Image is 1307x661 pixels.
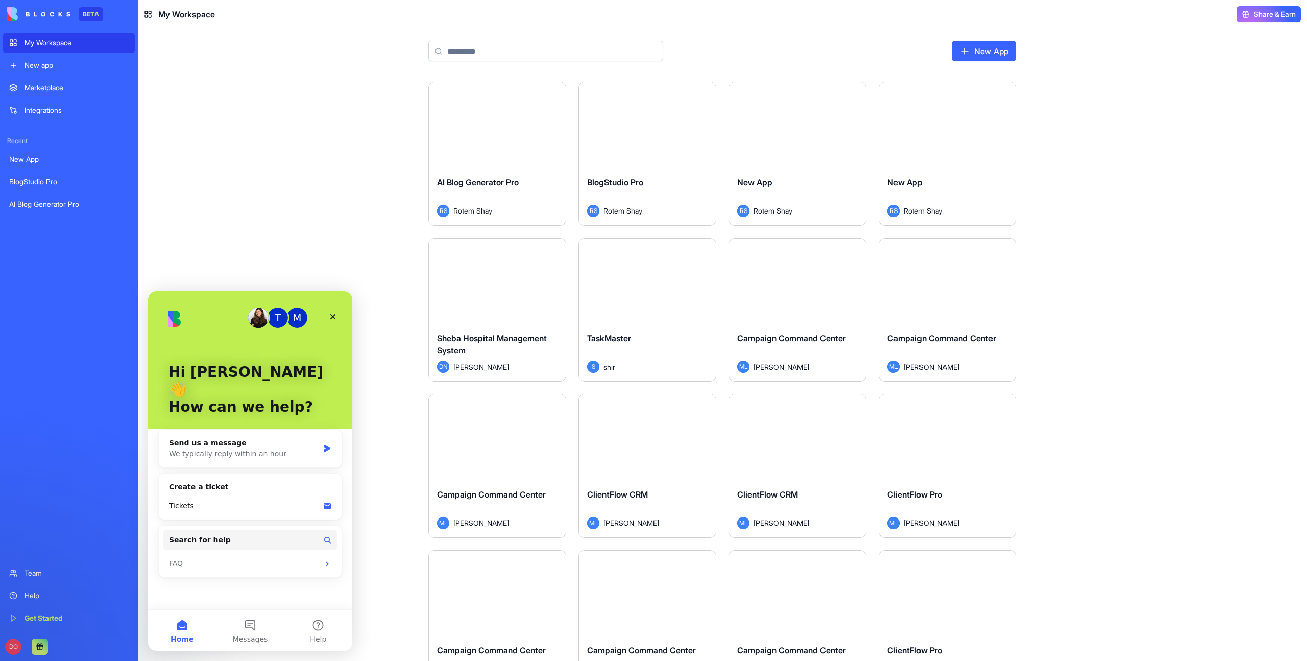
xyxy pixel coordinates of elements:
span: ML [737,361,749,373]
span: BlogStudio Pro [587,177,643,187]
span: New App [737,177,772,187]
span: ClientFlow CRM [737,489,798,500]
span: DO [5,639,21,655]
span: ClientFlow Pro [887,489,942,500]
div: BETA [79,7,103,21]
div: New App [9,154,129,164]
span: RS [887,205,900,217]
a: Marketplace [3,78,135,98]
span: Campaign Command Center [737,645,846,655]
span: Rotem Shay [754,205,792,216]
span: ML [887,517,900,529]
span: S [587,361,599,373]
span: New App [887,177,923,187]
span: ClientFlow Pro [887,645,942,655]
span: RS [437,205,449,217]
div: Get Started [25,613,129,623]
a: BlogStudio ProRSRotem Shay [578,82,716,226]
a: New AppRSRotem Shay [879,82,1016,226]
a: ClientFlow CRMML[PERSON_NAME] [729,394,866,538]
a: New app [3,55,135,76]
span: Campaign Command Center [587,645,696,655]
a: Integrations [3,100,135,121]
button: Share & Earn [1237,6,1301,22]
a: New App [952,41,1016,61]
img: logo [7,7,70,21]
div: My Workspace [25,38,129,48]
span: Campaign Command Center [437,489,546,500]
a: Campaign Command CenterML[PERSON_NAME] [879,238,1016,382]
span: [PERSON_NAME] [754,362,809,372]
div: Marketplace [25,83,129,93]
a: Sheba Hospital Management SystemDN[PERSON_NAME] [428,238,566,382]
span: Sheba Hospital Management System [437,333,547,356]
div: Integrations [25,105,129,115]
a: Campaign Command CenterML[PERSON_NAME] [729,238,866,382]
div: AI Blog Generator Pro [9,199,129,209]
span: My Workspace [158,8,215,20]
span: [PERSON_NAME] [904,517,959,528]
span: ClientFlow CRM [587,489,648,500]
span: DN [437,361,449,373]
span: [PERSON_NAME] [904,362,959,372]
span: RS [587,205,599,217]
span: Campaign Command Center [737,333,846,343]
a: AI Blog Generator ProRSRotem Shay [428,82,566,226]
span: AI Blog Generator Pro [437,177,519,187]
a: AI Blog Generator Pro [3,194,135,215]
a: Get Started [3,608,135,628]
a: BETA [7,7,103,21]
span: ML [887,361,900,373]
a: New AppRSRotem Shay [729,82,866,226]
div: Team [25,568,129,578]
a: New App [3,149,135,170]
span: shir [603,362,615,372]
div: BlogStudio Pro [9,177,129,187]
span: ML [737,517,749,529]
a: Team [3,563,135,583]
span: ML [437,517,449,529]
span: Recent [3,137,135,145]
span: [PERSON_NAME] [754,517,809,528]
a: BlogStudio Pro [3,172,135,192]
div: New app [25,60,129,70]
span: Rotem Shay [453,205,492,216]
span: Campaign Command Center [887,333,996,343]
a: TaskMasterSshir [578,238,716,382]
span: Campaign Command Center [437,645,546,655]
iframe: Intercom live chat [148,291,352,651]
span: Share & Earn [1254,9,1296,19]
a: ClientFlow ProML[PERSON_NAME] [879,394,1016,538]
span: Rotem Shay [904,205,942,216]
span: ML [587,517,599,529]
a: Help [3,585,135,606]
span: [PERSON_NAME] [453,362,509,372]
span: RS [737,205,749,217]
a: My Workspace [3,33,135,53]
span: Help [162,344,178,351]
a: ClientFlow CRMML[PERSON_NAME] [578,394,716,538]
span: [PERSON_NAME] [603,517,659,528]
a: Campaign Command CenterML[PERSON_NAME] [428,394,566,538]
span: Rotem Shay [603,205,642,216]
